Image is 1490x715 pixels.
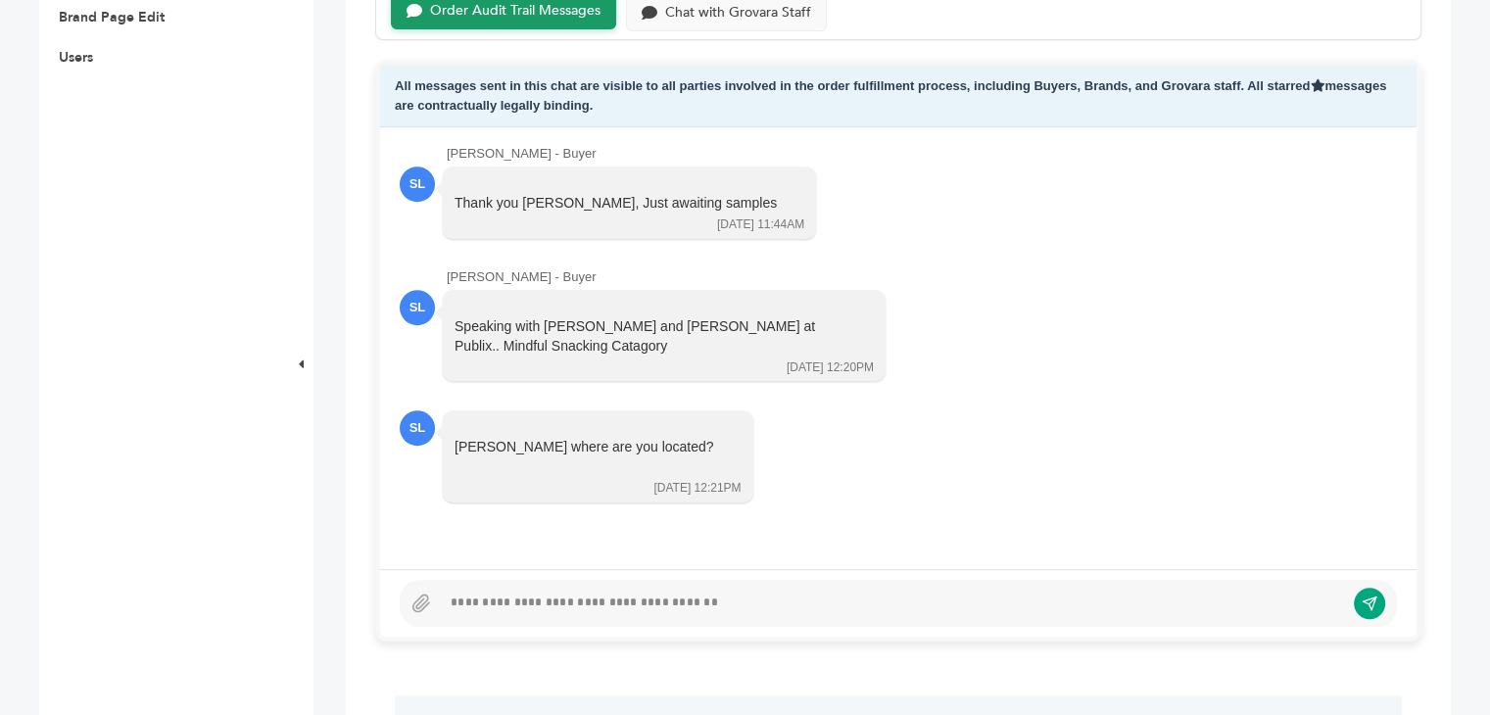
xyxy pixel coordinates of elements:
a: Users [59,48,93,67]
div: [DATE] 12:20PM [787,359,874,376]
div: [DATE] 12:21PM [653,480,741,497]
div: Chat with Grovara Staff [665,5,811,22]
div: [PERSON_NAME] - Buyer [447,268,1397,286]
div: [PERSON_NAME] - Buyer [447,145,1397,163]
div: [PERSON_NAME] where are you located? [455,438,714,476]
a: Brand Page Edit [59,8,165,26]
div: SL [400,290,435,325]
div: SL [400,410,435,446]
div: All messages sent in this chat are visible to all parties involved in the order fulfillment proce... [380,65,1417,127]
div: Order Audit Trail Messages [430,3,601,20]
div: Speaking with [PERSON_NAME] and [PERSON_NAME] at Publix.. Mindful Snacking Catagory [455,317,846,356]
div: SL [400,167,435,202]
div: Thank you [PERSON_NAME], Just awaiting samples [455,194,777,214]
div: [DATE] 11:44AM [717,216,804,233]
